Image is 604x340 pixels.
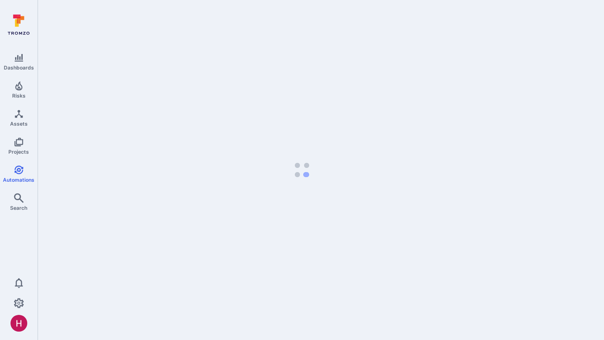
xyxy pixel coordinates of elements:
span: Dashboards [4,64,34,71]
span: Risks [12,93,26,99]
span: Automations [3,177,34,183]
div: Harshil Parikh [10,315,27,332]
img: ACg8ocKzQzwPSwOZT_k9C736TfcBpCStqIZdMR9gXOhJgTaH9y_tsw=s96-c [10,315,27,332]
span: Search [10,205,27,211]
span: Projects [8,149,29,155]
span: Assets [10,121,28,127]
